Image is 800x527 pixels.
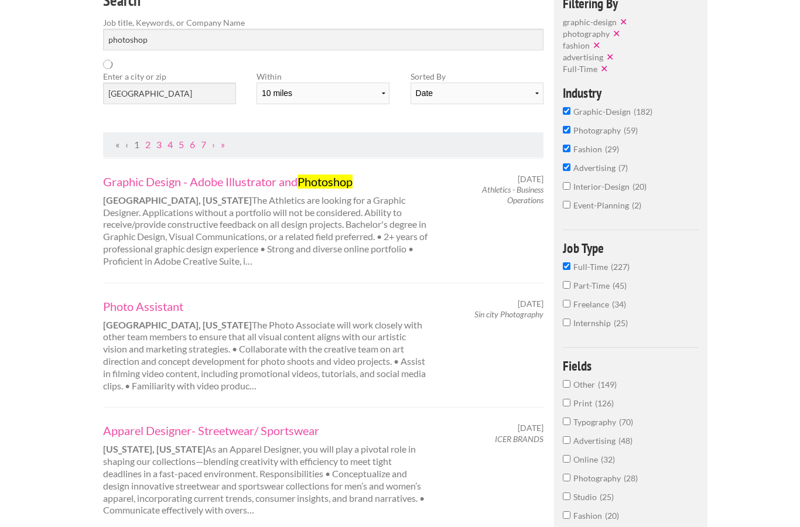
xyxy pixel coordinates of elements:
[611,262,630,272] span: 227
[618,436,633,446] span: 48
[221,139,225,150] a: Last Page, Page 28
[573,454,601,464] span: Online
[103,29,544,50] input: Search
[610,28,626,39] button: ✕
[563,359,699,372] h4: Fields
[212,139,215,150] a: Next Page
[563,201,570,208] input: event-planning2
[634,107,652,117] span: 182
[563,182,570,190] input: interior-design20
[103,194,252,206] strong: [GEOGRAPHIC_DATA], [US_STATE]
[103,299,429,314] a: Photo Assistant
[93,174,439,268] div: The Athletics are looking for a Graphic Designer. Applications without a portfolio will not be co...
[573,182,633,191] span: interior-design
[573,473,624,483] span: Photography
[573,280,613,290] span: Part-Time
[190,139,195,150] a: Page 6
[595,398,614,408] span: 126
[563,262,570,270] input: Full-Time227
[563,319,570,326] input: Internship25
[495,434,543,444] em: ICER BRANDS
[145,139,151,150] a: Page 2
[597,63,614,74] button: ✕
[624,125,638,135] span: 59
[257,70,389,83] label: Within
[103,16,544,29] label: Job title, Keywords, or Company Name
[573,417,619,427] span: Typography
[573,299,612,309] span: Freelance
[573,125,624,135] span: photography
[618,163,628,173] span: 7
[103,319,252,330] strong: [GEOGRAPHIC_DATA], [US_STATE]
[590,39,606,51] button: ✕
[563,241,699,255] h4: Job Type
[573,200,632,210] span: event-planning
[563,380,570,388] input: Other149
[603,51,620,63] button: ✕
[563,281,570,289] input: Part-Time45
[563,399,570,406] input: Print126
[563,52,603,62] span: advertising
[563,163,570,171] input: advertising7
[474,309,543,319] em: Sin city Photography
[614,318,628,328] span: 25
[125,139,128,150] span: Previous Page
[605,144,619,154] span: 29
[601,454,615,464] span: 32
[598,379,617,389] span: 149
[573,144,605,154] span: fashion
[156,139,162,150] a: Page 3
[563,436,570,444] input: Advertising48
[563,511,570,519] input: Fashion20
[411,70,543,83] label: Sorted By
[179,139,184,150] a: Page 5
[563,126,570,134] input: photography59
[573,398,595,408] span: Print
[563,64,597,74] span: Full-Time
[617,16,633,28] button: ✕
[167,139,173,150] a: Page 4
[573,163,618,173] span: advertising
[563,418,570,425] input: Typography70
[93,299,439,392] div: The Photo Associate will work closely with other team members to ensure that all visual content a...
[298,174,353,189] mark: Photoshop
[518,423,543,433] span: [DATE]
[103,70,236,83] label: Enter a city or zip
[563,107,570,115] input: graphic-design182
[103,60,112,69] svg: Results are loading
[633,182,647,191] span: 20
[563,29,610,39] span: photography
[482,184,543,205] em: Athletics - Business Operations
[573,262,611,272] span: Full-Time
[103,443,206,454] strong: [US_STATE], [US_STATE]
[573,436,618,446] span: Advertising
[201,139,206,150] a: Page 7
[563,455,570,463] input: Online32
[518,174,543,184] span: [DATE]
[103,423,429,438] a: Apparel Designer- Streetwear/ Sportswear
[103,174,429,189] a: Graphic Design - Adobe Illustrator andPhotoshop
[563,145,570,152] input: fashion29
[632,200,641,210] span: 2
[573,379,598,389] span: Other
[624,473,638,483] span: 28
[613,280,627,290] span: 45
[563,300,570,307] input: Freelance34
[134,139,139,150] a: Page 1
[573,318,614,328] span: Internship
[411,83,543,104] select: Sort results by
[605,511,619,521] span: 20
[563,40,590,50] span: fashion
[563,492,570,500] input: Studio25
[573,511,605,521] span: Fashion
[573,492,600,502] span: Studio
[563,17,617,27] span: graphic-design
[573,107,634,117] span: graphic-design
[93,423,439,516] div: As an Apparel Designer, you will play a pivotal role in shaping our collections—blending creativi...
[115,139,119,150] span: First Page
[518,299,543,309] span: [DATE]
[619,417,633,427] span: 70
[600,492,614,502] span: 25
[612,299,626,309] span: 34
[563,86,699,100] h4: Industry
